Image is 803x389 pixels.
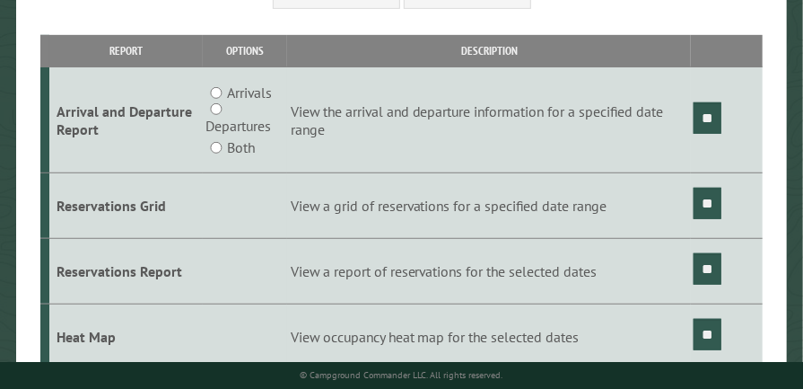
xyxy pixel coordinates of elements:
[203,35,287,66] th: Options
[287,173,691,239] td: View a grid of reservations for a specified date range
[287,238,691,304] td: View a report of reservations for the selected dates
[301,369,503,381] small: © Campground Commander LLC. All rights reserved.
[287,67,691,173] td: View the arrival and departure information for a specified date range
[287,304,691,369] td: View occupancy heat map for the selected dates
[49,173,203,239] td: Reservations Grid
[49,35,203,66] th: Report
[49,304,203,369] td: Heat Map
[287,35,691,66] th: Description
[49,67,203,173] td: Arrival and Departure Report
[227,82,272,103] label: Arrivals
[205,115,271,137] label: Departures
[49,238,203,304] td: Reservations Report
[227,137,255,158] label: Both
